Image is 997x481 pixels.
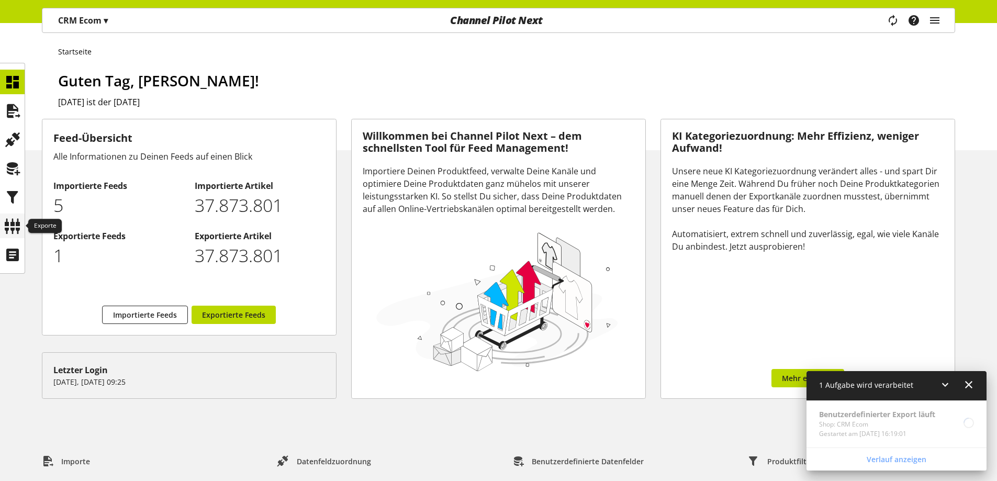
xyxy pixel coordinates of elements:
[532,456,644,467] span: Benutzerdefinierte Datenfelder
[42,8,955,33] nav: main navigation
[202,309,265,320] span: Exportierte Feeds
[867,454,926,465] span: Verlauf anzeigen
[53,230,184,242] h2: Exportierte Feeds
[363,165,634,215] div: Importiere Deinen Produktfeed, verwalte Deine Kanäle und optimiere Deine Produktdaten ganz mühelo...
[195,230,325,242] h2: Exportierte Artikel
[102,306,188,324] a: Importierte Feeds
[782,373,834,384] span: Mehr erfahren
[104,15,108,26] span: ▾
[809,450,984,468] a: Verlauf anzeigen
[53,192,184,219] p: 5
[61,456,90,467] span: Importe
[740,452,822,471] a: Produktfilter
[771,369,844,387] a: Mehr erfahren
[58,96,955,108] h2: [DATE] ist der [DATE]
[192,306,276,324] a: Exportierte Feeds
[504,452,652,471] a: Benutzerdefinierte Datenfelder
[363,130,634,154] h3: Willkommen bei Channel Pilot Next – dem schnellsten Tool für Feed Management!
[58,71,259,91] span: Guten Tag, [PERSON_NAME]!
[269,452,379,471] a: Datenfeldzuordnung
[297,456,371,467] span: Datenfeldzuordnung
[53,242,184,269] p: 1
[113,309,177,320] span: Importierte Feeds
[767,456,814,467] span: Produktfilter
[672,130,944,154] h3: KI Kategoriezuordnung: Mehr Effizienz, weniger Aufwand!
[195,180,325,192] h2: Importierte Artikel
[53,130,325,146] h3: Feed-Übersicht
[53,376,325,387] p: [DATE], [DATE] 09:25
[28,219,62,233] div: Exporte
[373,228,621,374] img: 78e1b9dcff1e8392d83655fcfc870417.svg
[672,165,944,253] div: Unsere neue KI Kategoriezuordnung verändert alles - und spart Dir eine Menge Zeit. Während Du frü...
[53,180,184,192] h2: Importierte Feeds
[195,192,325,219] p: 37873801
[58,14,108,27] p: CRM Ecom
[819,380,913,390] span: 1 Aufgabe wird verarbeitet
[53,364,325,376] div: Letzter Login
[33,452,98,471] a: Importe
[195,242,325,269] p: 37873801
[53,150,325,163] div: Alle Informationen zu Deinen Feeds auf einen Blick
